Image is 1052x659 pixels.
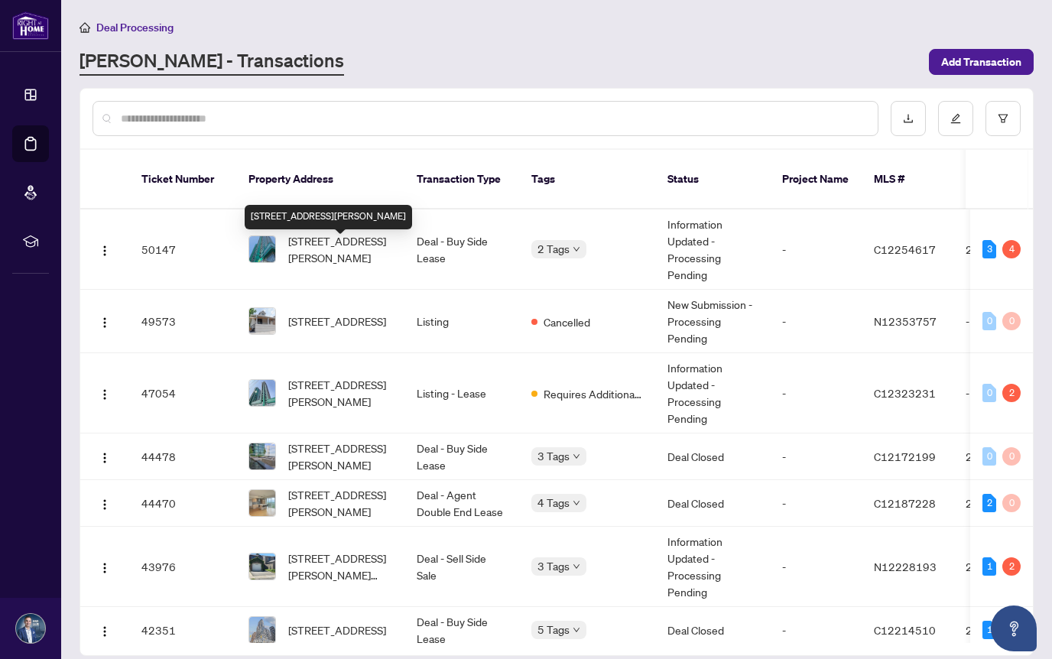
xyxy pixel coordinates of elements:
button: Logo [93,554,117,579]
td: 49573 [129,290,236,353]
span: down [573,626,580,634]
img: Logo [99,625,111,638]
img: Logo [99,317,111,329]
div: 2 [1002,384,1021,402]
td: Information Updated - Processing Pending [655,527,770,607]
div: 2 [1002,557,1021,576]
span: Add Transaction [941,50,1021,74]
span: C12172199 [874,450,936,463]
span: download [903,113,914,124]
img: thumbnail-img [249,617,275,643]
span: [STREET_ADDRESS][PERSON_NAME] [288,440,392,473]
span: [STREET_ADDRESS][PERSON_NAME][PERSON_NAME] [288,550,392,583]
button: Logo [93,309,117,333]
div: 0 [1002,494,1021,512]
td: Deal Closed [655,433,770,480]
span: [STREET_ADDRESS][PERSON_NAME] [288,376,392,410]
div: 1 [982,557,996,576]
span: filter [998,113,1008,124]
th: Status [655,150,770,209]
img: thumbnail-img [249,236,275,262]
th: Tags [519,150,655,209]
span: down [573,453,580,460]
span: C12187228 [874,496,936,510]
span: Deal Processing [96,21,174,34]
img: thumbnail-img [249,490,275,516]
img: thumbnail-img [249,380,275,406]
img: Logo [99,388,111,401]
img: Logo [99,562,111,574]
span: [STREET_ADDRESS][PERSON_NAME] [288,486,392,520]
td: 42351 [129,607,236,654]
img: Logo [99,498,111,511]
div: [STREET_ADDRESS][PERSON_NAME] [245,205,412,229]
div: 3 [982,240,996,258]
th: Ticket Number [129,150,236,209]
span: home [80,22,90,33]
img: Logo [99,245,111,257]
span: N12228193 [874,560,937,573]
td: Deal Closed [655,607,770,654]
td: - [770,607,862,654]
td: - [770,209,862,290]
div: 0 [982,384,996,402]
span: Cancelled [544,313,590,330]
span: [STREET_ADDRESS][PERSON_NAME] [288,232,392,266]
td: Deal - Buy Side Lease [404,209,519,290]
span: down [573,499,580,507]
td: 44470 [129,480,236,527]
img: logo [12,11,49,40]
span: C12214510 [874,623,936,637]
span: edit [950,113,961,124]
img: thumbnail-img [249,553,275,579]
div: 0 [982,447,996,466]
span: 5 Tags [537,621,570,638]
div: 2 [982,494,996,512]
span: C12254617 [874,242,936,256]
span: N12353757 [874,314,937,328]
div: 0 [1002,447,1021,466]
button: Open asap [991,605,1037,651]
th: Property Address [236,150,404,209]
a: [PERSON_NAME] - Transactions [80,48,344,76]
td: - [770,433,862,480]
td: 44478 [129,433,236,480]
span: C12323231 [874,386,936,400]
button: Logo [93,618,117,642]
button: Add Transaction [929,49,1034,75]
button: Logo [93,491,117,515]
img: thumbnail-img [249,308,275,334]
td: Deal Closed [655,480,770,527]
div: 4 [1002,240,1021,258]
td: Deal - Agent Double End Lease [404,480,519,527]
td: - [770,290,862,353]
span: Requires Additional Docs [544,385,643,402]
td: - [770,527,862,607]
span: 2 Tags [537,240,570,258]
td: 47054 [129,353,236,433]
button: Logo [93,237,117,261]
img: Logo [99,452,111,464]
span: 3 Tags [537,557,570,575]
td: Deal - Sell Side Sale [404,527,519,607]
span: [STREET_ADDRESS] [288,313,386,329]
td: - [770,480,862,527]
td: Deal - Buy Side Lease [404,433,519,480]
td: New Submission - Processing Pending [655,290,770,353]
th: MLS # [862,150,953,209]
button: Logo [93,444,117,469]
td: 50147 [129,209,236,290]
span: 3 Tags [537,447,570,465]
td: 43976 [129,527,236,607]
button: edit [938,101,973,136]
span: down [573,563,580,570]
th: Project Name [770,150,862,209]
button: filter [985,101,1021,136]
span: 4 Tags [537,494,570,511]
img: Profile Icon [16,614,45,643]
img: thumbnail-img [249,443,275,469]
td: Information Updated - Processing Pending [655,353,770,433]
div: 0 [982,312,996,330]
span: [STREET_ADDRESS] [288,622,386,638]
td: - [770,353,862,433]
